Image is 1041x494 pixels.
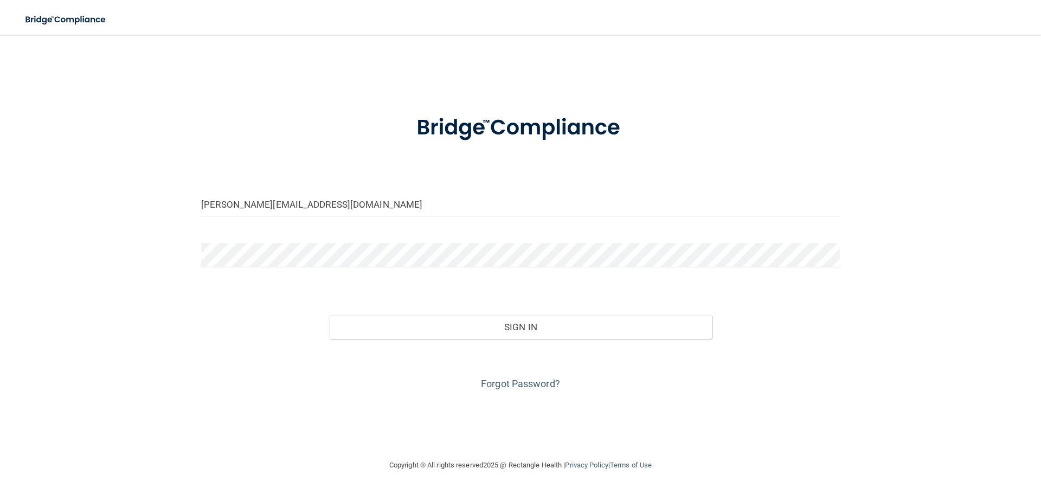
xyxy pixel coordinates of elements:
[201,192,840,216] input: Email
[329,315,712,339] button: Sign In
[394,100,647,156] img: bridge_compliance_login_screen.278c3ca4.svg
[610,461,652,469] a: Terms of Use
[481,378,560,389] a: Forgot Password?
[565,461,608,469] a: Privacy Policy
[323,448,718,483] div: Copyright © All rights reserved 2025 @ Rectangle Health | |
[16,9,116,31] img: bridge_compliance_login_screen.278c3ca4.svg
